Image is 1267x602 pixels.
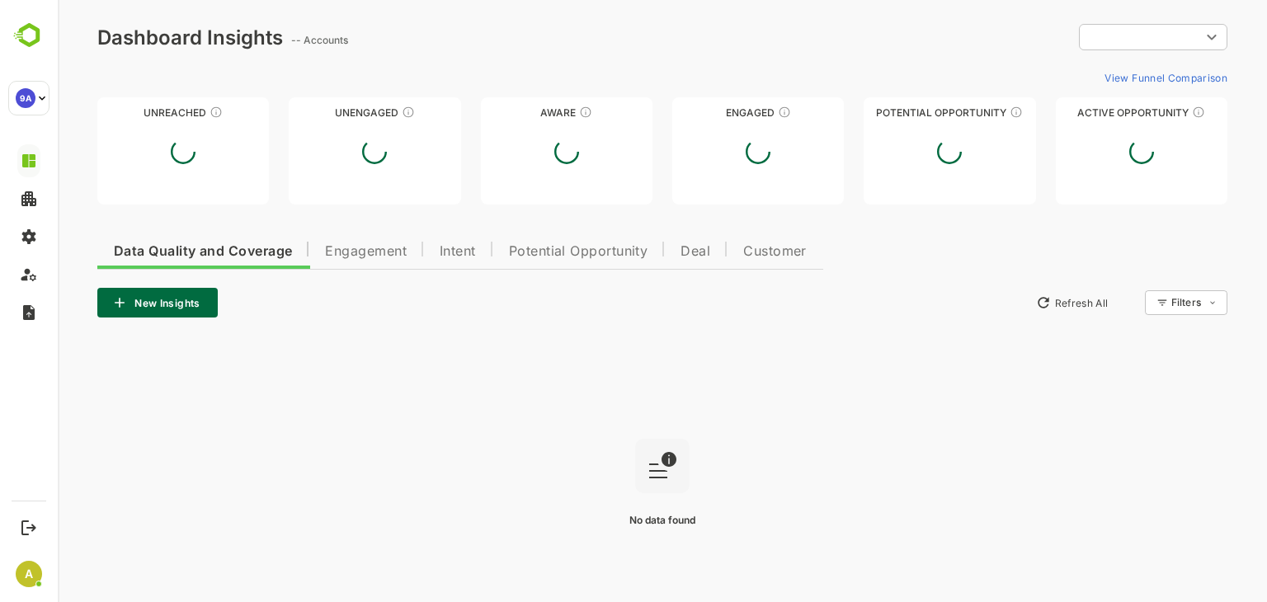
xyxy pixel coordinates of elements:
div: These accounts are MQAs and can be passed on to Inside Sales [952,106,965,119]
ag: -- Accounts [233,34,295,46]
div: A [16,561,42,587]
div: ​ [1021,22,1170,52]
div: These accounts are warm, further nurturing would qualify them to MQAs [720,106,733,119]
span: No data found [572,514,638,526]
div: Filters [1114,296,1143,308]
button: New Insights [40,288,160,317]
span: Deal [623,245,652,258]
div: Potential Opportunity [806,106,977,119]
button: Logout [17,516,40,539]
div: Unengaged [231,106,403,119]
div: 9A [16,88,35,108]
span: Engagement [267,245,349,258]
div: Engaged [615,106,786,119]
div: These accounts have just entered the buying cycle and need further nurturing [521,106,535,119]
button: View Funnel Comparison [1040,64,1170,91]
div: Filters [1112,288,1170,317]
div: These accounts have open opportunities which might be at any of the Sales Stages [1134,106,1147,119]
span: Data Quality and Coverage [56,245,234,258]
div: Aware [423,106,595,119]
span: Customer [685,245,749,258]
div: Active Opportunity [998,106,1170,119]
img: BambooboxLogoMark.f1c84d78b4c51b1a7b5f700c9845e183.svg [8,20,50,51]
button: Refresh All [971,289,1057,316]
div: These accounts have not been engaged with for a defined time period [152,106,165,119]
div: These accounts have not shown enough engagement and need nurturing [344,106,357,119]
div: Dashboard Insights [40,26,225,49]
div: Unreached [40,106,211,119]
span: Intent [382,245,418,258]
span: Potential Opportunity [451,245,591,258]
